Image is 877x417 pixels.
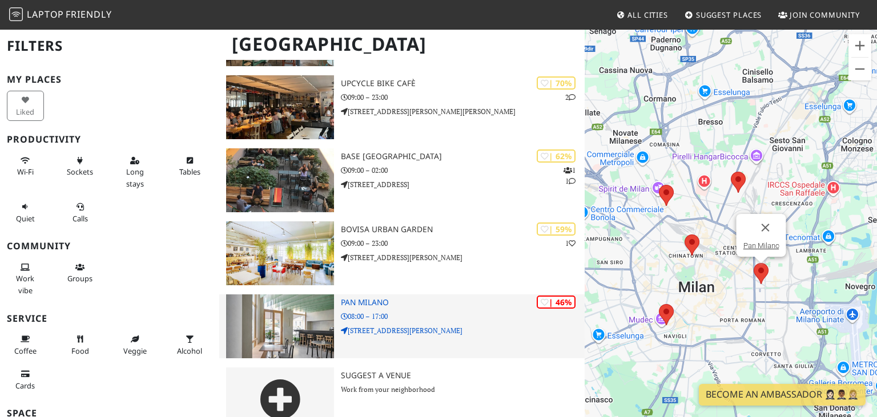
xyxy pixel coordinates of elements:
button: Alcohol [171,330,208,360]
button: Coffee [7,330,44,360]
span: Laptop [27,8,64,21]
span: Join Community [790,10,860,20]
span: Group tables [67,273,92,284]
img: Pan Milano [226,294,334,358]
a: All Cities [612,5,673,25]
span: Stable Wi-Fi [17,167,34,177]
span: Video/audio calls [73,213,88,224]
img: Bovisa Urban Garden [226,221,334,285]
p: [STREET_ADDRESS][PERSON_NAME] [341,325,585,336]
div: | 46% [537,295,576,309]
h2: Filters [7,29,212,63]
a: Pan Milano | 46% Pan Milano 08:00 – 17:00 [STREET_ADDRESS][PERSON_NAME] [219,294,585,358]
span: All Cities [627,10,668,20]
h3: Pan Milano [341,298,585,307]
span: Friendly [66,8,111,21]
button: Sockets [62,151,99,181]
span: Veggie [123,346,147,356]
a: Become an Ambassador 🤵🏻‍♀️🤵🏾‍♂️🤵🏼‍♀️ [699,384,866,406]
p: 1 1 [564,165,576,187]
button: Quiet [7,197,44,228]
h3: Service [7,313,212,324]
button: Groups [62,258,99,288]
p: 1 [565,238,576,249]
a: Pan Milano [743,241,779,250]
button: Calls [62,197,99,228]
span: Power sockets [67,167,93,177]
span: Credit cards [15,380,35,391]
h3: BASE [GEOGRAPHIC_DATA] [341,152,585,161]
button: Tables [171,151,208,181]
p: [STREET_ADDRESS][PERSON_NAME] [341,252,585,263]
p: Work from your neighborhood [341,384,585,395]
span: Alcohol [177,346,202,356]
h3: Productivity [7,134,212,145]
button: Long stays [116,151,154,193]
h3: Upcycle Bike Cafè [341,79,585,88]
span: Work-friendly tables [179,167,200,177]
a: BASE Milano | 62% 11 BASE [GEOGRAPHIC_DATA] 09:00 – 02:00 [STREET_ADDRESS] [219,148,585,212]
button: Zoom out [848,58,871,80]
span: Food [71,346,89,356]
button: Cards [7,365,44,395]
img: BASE Milano [226,148,334,212]
a: Upcycle Bike Cafè | 70% 2 Upcycle Bike Cafè 09:00 – 23:00 [STREET_ADDRESS][PERSON_NAME][PERSON_NAME] [219,75,585,139]
h1: [GEOGRAPHIC_DATA] [223,29,582,60]
div: | 70% [537,76,576,90]
div: | 62% [537,149,576,163]
img: Upcycle Bike Cafè [226,75,334,139]
h3: Community [7,241,212,252]
img: LaptopFriendly [9,7,23,21]
h3: Suggest a Venue [341,371,585,380]
button: Work vibe [7,258,44,299]
h3: Bovisa Urban Garden [341,225,585,234]
p: 09:00 – 23:00 [341,92,585,103]
p: 09:00 – 23:00 [341,238,585,249]
p: [STREET_ADDRESS] [341,179,585,190]
span: Long stays [126,167,144,188]
p: 08:00 – 17:00 [341,311,585,322]
p: [STREET_ADDRESS][PERSON_NAME][PERSON_NAME] [341,106,585,117]
span: People working [16,273,34,295]
p: 2 [565,92,576,103]
button: Veggie [116,330,154,360]
span: Suggest Places [696,10,762,20]
a: Bovisa Urban Garden | 59% 1 Bovisa Urban Garden 09:00 – 23:00 [STREET_ADDRESS][PERSON_NAME] [219,221,585,285]
button: Close [752,214,779,241]
button: Zoom in [848,34,871,57]
span: Quiet [16,213,35,224]
button: Food [62,330,99,360]
p: 09:00 – 02:00 [341,165,585,176]
span: Coffee [14,346,37,356]
h3: My Places [7,74,212,85]
a: Join Community [774,5,864,25]
div: | 59% [537,222,576,236]
a: LaptopFriendly LaptopFriendly [9,5,112,25]
a: Suggest Places [680,5,767,25]
button: Wi-Fi [7,151,44,181]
